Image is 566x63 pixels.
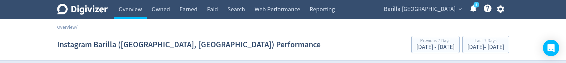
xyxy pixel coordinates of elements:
div: [DATE] - [DATE] [467,44,504,50]
span: expand_more [457,6,463,12]
a: Overview [57,24,76,30]
span: / [76,24,78,30]
div: Last 7 Days [467,38,504,44]
div: Open Intercom Messenger [543,40,559,56]
span: Barilla [GEOGRAPHIC_DATA] [384,4,456,15]
div: Previous 7 Days [416,38,454,44]
text: 5 [475,2,477,7]
div: [DATE] - [DATE] [416,44,454,50]
a: 5 [474,2,479,8]
h1: Instagram Barilla ([GEOGRAPHIC_DATA], [GEOGRAPHIC_DATA]) Performance [57,34,321,55]
button: Barilla [GEOGRAPHIC_DATA] [381,4,464,15]
button: Last 7 Days[DATE]- [DATE] [462,36,509,53]
button: Previous 7 Days[DATE] - [DATE] [411,36,460,53]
